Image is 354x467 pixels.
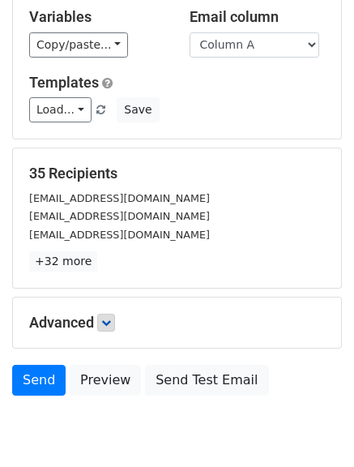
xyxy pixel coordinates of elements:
[29,251,97,272] a: +32 more
[29,74,99,91] a: Templates
[29,210,210,222] small: [EMAIL_ADDRESS][DOMAIN_NAME]
[29,8,165,26] h5: Variables
[117,97,159,122] button: Save
[273,389,354,467] iframe: Chat Widget
[12,365,66,396] a: Send
[145,365,268,396] a: Send Test Email
[70,365,141,396] a: Preview
[29,165,325,182] h5: 35 Recipients
[29,192,210,204] small: [EMAIL_ADDRESS][DOMAIN_NAME]
[29,32,128,58] a: Copy/paste...
[190,8,326,26] h5: Email column
[29,97,92,122] a: Load...
[29,314,325,332] h5: Advanced
[29,229,210,241] small: [EMAIL_ADDRESS][DOMAIN_NAME]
